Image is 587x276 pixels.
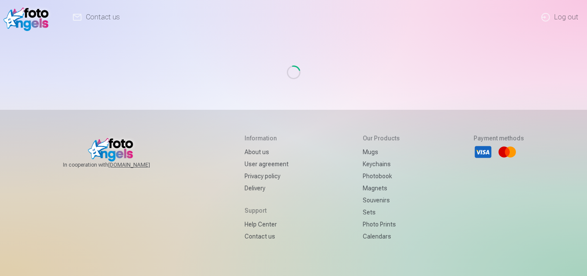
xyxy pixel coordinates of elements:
[363,230,400,242] a: Calendars
[3,3,53,31] img: /fa1
[474,143,493,161] li: Visa
[245,230,289,242] a: Contact us
[498,143,517,161] li: Mastercard
[245,134,289,143] h5: Information
[245,170,289,182] a: Privacy policy
[363,134,400,143] h5: Our products
[363,146,400,158] a: Mugs
[245,218,289,230] a: Help Center
[245,158,289,170] a: User agreement
[108,161,171,168] a: [DOMAIN_NAME]
[363,206,400,218] a: Sets
[363,158,400,170] a: Keychains
[363,182,400,194] a: Magnets
[474,134,524,143] h5: Payment methods
[63,161,171,168] span: In cooperation with
[363,194,400,206] a: Souvenirs
[245,206,289,215] h5: Support
[363,170,400,182] a: Photobook
[245,182,289,194] a: Delivery
[245,146,289,158] a: About us
[363,218,400,230] a: Photo prints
